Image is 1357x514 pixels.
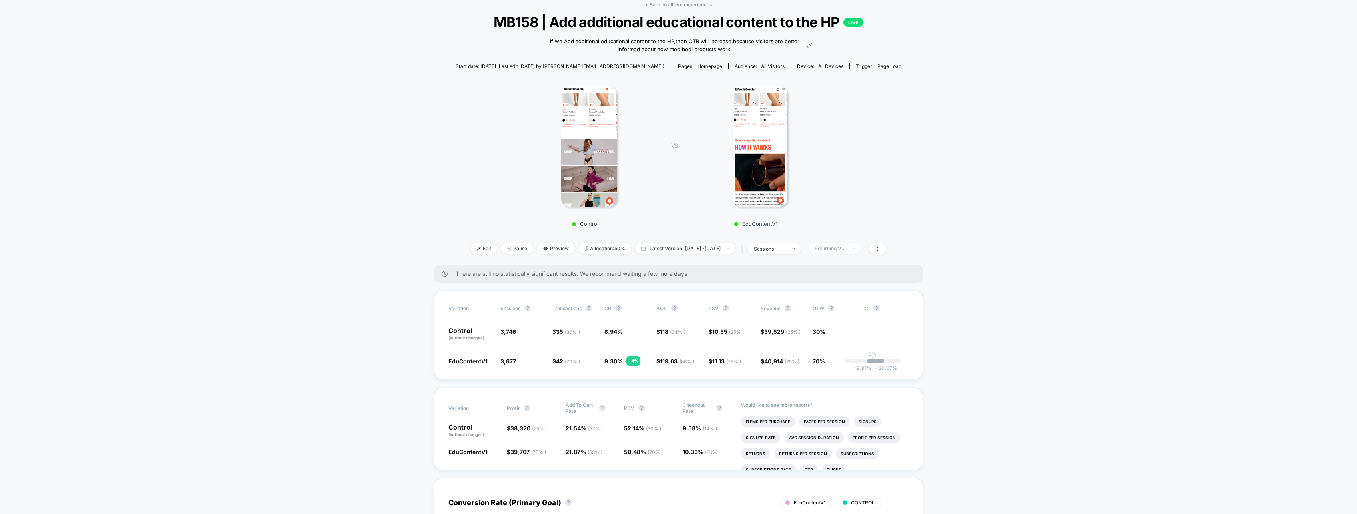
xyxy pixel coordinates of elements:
button: ? [586,305,592,311]
span: ( 86 % ) [705,449,720,455]
span: 335 [552,328,580,335]
span: $ [709,358,741,365]
span: ( 63 % ) [588,449,602,455]
span: 9.58 % [683,425,717,432]
span: CI [865,305,909,311]
button: ? [599,405,606,411]
span: 10.33 % [683,448,720,455]
span: 3,746 [500,328,516,335]
span: Preview [537,243,575,254]
span: Start date: [DATE] (Last edit [DATE] by [PERSON_NAME][EMAIL_ADDRESS][DOMAIN_NAME]) [456,63,664,69]
li: Pages Per Session [799,416,850,427]
span: $ [656,358,694,365]
span: + [875,365,879,371]
span: 119.63 [660,358,694,365]
span: --- [865,329,909,341]
span: Allocation: 50% [579,243,631,254]
button: ? [671,305,678,311]
span: ( 66 % ) [679,359,694,365]
button: ? [828,305,835,311]
p: LIVE [843,18,863,27]
li: Signups [854,416,881,427]
span: ( 70 % ) [565,359,580,365]
img: rebalance [585,246,588,251]
img: end [727,248,729,249]
img: end [853,248,855,249]
span: AOV [656,305,667,311]
span: -9.91 % [854,365,871,371]
img: edit [477,247,481,251]
span: There are still no statistically significant results. We recommend waiting a few more days [456,270,907,277]
span: ( 75 % ) [785,359,799,365]
span: 10.55 [712,328,744,335]
span: 8.94 % [604,328,623,335]
span: Variation [448,402,492,414]
img: calendar [641,247,646,251]
span: 30% [813,328,825,335]
span: 39,529 [764,328,801,335]
span: PDV [624,405,634,411]
span: CR [604,305,611,311]
div: sessions [754,246,786,252]
button: ? [524,305,531,311]
span: Sessions [500,305,520,311]
a: < Back to all live experiences [645,2,712,8]
span: PSV [709,305,719,311]
span: VS [671,142,678,149]
span: 38,320 [510,425,547,432]
span: $ [761,358,799,365]
li: Profit Per Session [848,432,901,443]
span: $ [656,328,685,335]
button: ? [638,405,645,411]
span: $ [507,448,546,455]
span: CONTROL [851,500,875,506]
span: EduContentV1 [448,358,488,365]
li: Clicks [822,464,846,475]
div: + 4 % [626,356,640,366]
span: Profit [507,405,520,411]
span: 118 [660,328,685,335]
p: 0% [869,351,877,357]
img: end [792,248,795,250]
div: Pages: [678,63,722,69]
div: Trigger: [856,63,901,69]
span: (without changes) [448,335,484,340]
li: Ctr [800,464,818,475]
span: If we Add additional educational content to the HP,then CTR will increase,because visitors are be... [545,38,805,53]
p: EduContentV1 [686,221,826,227]
span: ( 37 % ) [588,426,603,432]
img: Control main [561,86,617,207]
button: ? [785,305,791,311]
span: 11.13 [712,358,741,365]
span: $ [761,328,801,335]
span: Revenue [761,305,781,311]
span: MB158 | Add additional educational content to the HP [478,14,879,30]
span: ( 14 % ) [703,426,717,432]
button: ? [524,405,530,411]
span: ( 25 % ) [729,329,744,335]
span: 50.48 % [624,448,663,455]
img: end [507,247,511,251]
p: Control [448,424,499,438]
div: Audience: [735,63,785,69]
span: EduContentV1 [448,448,488,455]
p: Control [515,221,655,227]
button: ? [565,499,572,506]
span: EduContentV1 [794,500,826,506]
span: Variation [448,305,492,311]
span: | [739,243,748,255]
li: Returns [741,448,770,459]
span: homepage [697,63,722,69]
button: ? [723,305,729,311]
span: 21.54 % [566,425,603,432]
span: 40,914 [764,358,799,365]
span: Transactions [552,305,582,311]
span: 39,707 [510,448,546,455]
span: ( 30 % ) [565,329,580,335]
span: all devices [818,63,843,69]
li: Subscriptions Rate [741,464,796,475]
li: Subscriptions [836,448,879,459]
span: Latest Version: [DATE] - [DATE] [635,243,735,254]
p: Would like to see more reports? [741,402,909,408]
span: Device: [791,63,849,69]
